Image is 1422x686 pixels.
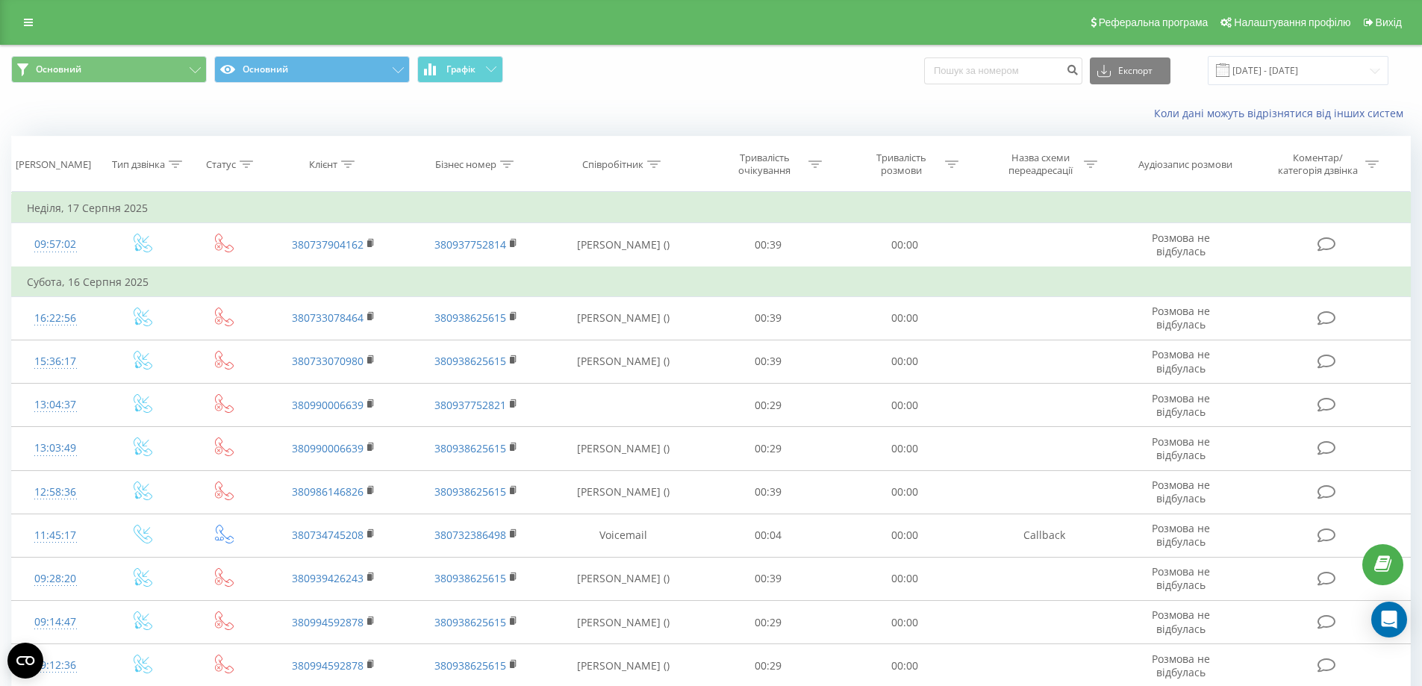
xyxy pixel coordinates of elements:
[292,658,364,673] a: 380994592878
[700,470,837,514] td: 00:39
[1152,231,1210,258] span: Розмова не відбулась
[27,390,84,420] div: 13:04:37
[434,311,506,325] a: 380938625615
[12,193,1411,223] td: Неділя, 17 Серпня 2025
[27,564,84,593] div: 09:28:20
[292,441,364,455] a: 380990006639
[434,615,506,629] a: 380938625615
[1234,16,1350,28] span: Налаштування профілю
[547,514,700,557] td: Voicemail
[27,230,84,259] div: 09:57:02
[1152,478,1210,505] span: Розмова не відбулась
[1152,608,1210,635] span: Розмова не відбулась
[27,521,84,550] div: 11:45:17
[435,158,496,171] div: Бізнес номер
[214,56,410,83] button: Основний
[1152,304,1210,331] span: Розмова не відбулась
[700,427,837,470] td: 00:29
[27,651,84,680] div: 09:12:36
[973,514,1114,557] td: Callback
[27,478,84,507] div: 12:58:36
[700,514,837,557] td: 00:04
[1371,602,1407,637] div: Open Intercom Messenger
[206,158,236,171] div: Статус
[547,557,700,600] td: [PERSON_NAME] ()
[292,311,364,325] a: 380733078464
[700,601,837,644] td: 00:29
[292,484,364,499] a: 380986146826
[547,296,700,340] td: [PERSON_NAME] ()
[27,347,84,376] div: 15:36:17
[292,354,364,368] a: 380733070980
[1090,57,1170,84] button: Експорт
[16,158,91,171] div: [PERSON_NAME]
[1099,16,1209,28] span: Реферальна програма
[837,427,973,470] td: 00:00
[582,158,643,171] div: Співробітник
[27,608,84,637] div: 09:14:47
[1152,652,1210,679] span: Розмова не відбулась
[27,434,84,463] div: 13:03:49
[837,470,973,514] td: 00:00
[1376,16,1402,28] span: Вихід
[1138,158,1232,171] div: Аудіозапис розмови
[547,427,700,470] td: [PERSON_NAME] ()
[434,441,506,455] a: 380938625615
[1152,391,1210,419] span: Розмова не відбулась
[547,223,700,267] td: [PERSON_NAME] ()
[837,514,973,557] td: 00:00
[292,615,364,629] a: 380994592878
[1152,564,1210,592] span: Розмова не відбулась
[309,158,337,171] div: Клієнт
[700,296,837,340] td: 00:39
[700,223,837,267] td: 00:39
[837,223,973,267] td: 00:00
[861,152,941,177] div: Тривалість розмови
[36,63,81,75] span: Основний
[434,571,506,585] a: 380938625615
[27,304,84,333] div: 16:22:56
[837,557,973,600] td: 00:00
[837,296,973,340] td: 00:00
[292,237,364,252] a: 380737904162
[700,384,837,427] td: 00:29
[1000,152,1080,177] div: Назва схеми переадресації
[292,528,364,542] a: 380734745208
[547,470,700,514] td: [PERSON_NAME] ()
[1274,152,1362,177] div: Коментар/категорія дзвінка
[434,398,506,412] a: 380937752821
[700,557,837,600] td: 00:39
[547,340,700,383] td: [PERSON_NAME] ()
[112,158,165,171] div: Тип дзвінка
[924,57,1082,84] input: Пошук за номером
[725,152,805,177] div: Тривалість очікування
[1154,106,1411,120] a: Коли дані можуть відрізнятися вiд інших систем
[434,658,506,673] a: 380938625615
[837,340,973,383] td: 00:00
[700,340,837,383] td: 00:39
[434,237,506,252] a: 380937752814
[1152,347,1210,375] span: Розмова не відбулась
[12,267,1411,297] td: Субота, 16 Серпня 2025
[1152,521,1210,549] span: Розмова не відбулась
[837,384,973,427] td: 00:00
[837,601,973,644] td: 00:00
[292,571,364,585] a: 380939426243
[446,64,475,75] span: Графік
[434,354,506,368] a: 380938625615
[7,643,43,679] button: Open CMP widget
[292,398,364,412] a: 380990006639
[434,484,506,499] a: 380938625615
[434,528,506,542] a: 380732386498
[547,601,700,644] td: [PERSON_NAME] ()
[11,56,207,83] button: Основний
[1152,434,1210,462] span: Розмова не відбулась
[417,56,503,83] button: Графік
